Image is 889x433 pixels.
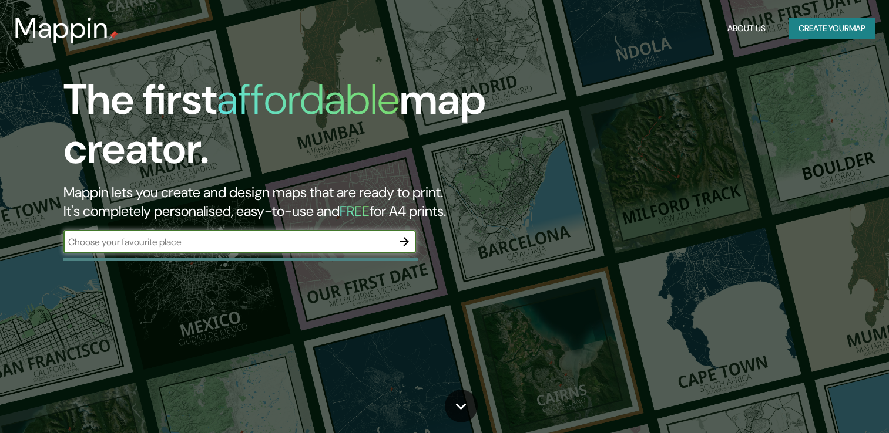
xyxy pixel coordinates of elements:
img: mappin-pin [109,31,118,40]
button: About Us [723,18,770,39]
h5: FREE [340,202,370,220]
h1: affordable [217,72,400,127]
h3: Mappin [14,12,109,45]
button: Create yourmap [789,18,875,39]
h2: Mappin lets you create and design maps that are ready to print. It's completely personalised, eas... [63,183,508,221]
h1: The first map creator. [63,75,508,183]
input: Choose your favourite place [63,235,392,249]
